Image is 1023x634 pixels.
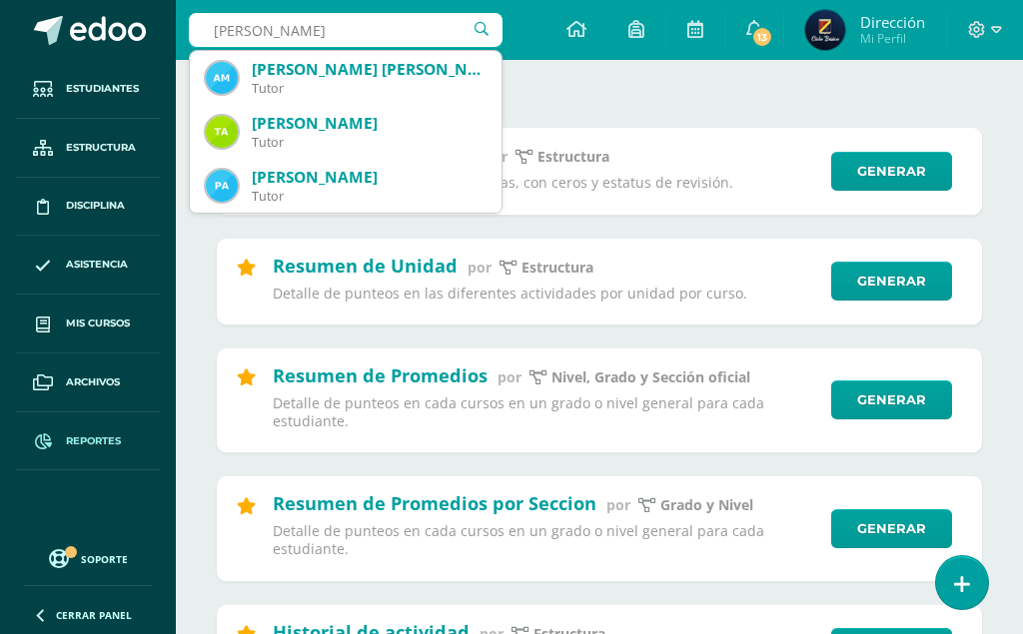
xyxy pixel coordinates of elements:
[56,608,132,622] span: Cerrar panel
[66,316,130,331] span: Mis cursos
[252,167,486,188] div: [PERSON_NAME]
[16,119,160,178] a: Estructura
[860,30,925,47] span: Mi Perfil
[66,433,121,449] span: Reportes
[831,152,952,191] a: Generar
[468,258,492,277] span: por
[273,522,818,558] p: Detalle de punteos en cada cursos en un grado o nivel general para cada estudiante.
[273,174,818,192] p: Conteo de actividades no calificadas, con ceros y estatus de revisión.
[16,295,160,353] a: Mis cursos
[81,552,128,566] span: Soporte
[805,10,845,50] img: 0fb4cf2d5a8caa7c209baa70152fd11e.png
[66,81,139,97] span: Estudiantes
[252,134,486,151] div: Tutor
[66,198,125,214] span: Disciplina
[273,254,458,278] h2: Resumen de Unidad
[16,60,160,119] a: Estudiantes
[206,170,238,202] img: 9e83f1f564efde873d418cc50a240b36.png
[24,544,152,571] a: Soporte
[751,26,773,48] span: 13
[537,148,609,166] p: estructura
[16,236,160,295] a: Asistencia
[189,13,503,47] input: Busca un usuario...
[498,367,521,386] span: por
[831,509,952,548] a: Generar
[206,116,238,148] img: 71ee369cf7f1bda6b657b7217b2da810.png
[273,394,818,430] p: Detalle de punteos en cada cursos en un grado o nivel general para cada estudiante.
[16,178,160,237] a: Disciplina
[273,363,488,387] h2: Resumen de Promedios
[252,59,486,80] div: [PERSON_NAME] [PERSON_NAME]
[66,257,128,273] span: Asistencia
[831,380,952,419] a: Generar
[66,140,136,156] span: Estructura
[252,113,486,134] div: [PERSON_NAME]
[551,368,750,386] p: Nivel, Grado y Sección oficial
[273,285,818,303] p: Detalle de punteos en las diferentes actividades por unidad por curso.
[606,495,630,514] span: por
[660,496,753,514] p: Grado y Nivel
[252,188,486,205] div: Tutor
[831,262,952,301] a: Generar
[273,491,596,515] h2: Resumen de Promedios por Seccion
[16,412,160,471] a: Reportes
[16,353,160,412] a: Archivos
[860,12,925,32] span: Dirección
[206,62,238,94] img: 07fdb94f6c0be8b1a753f5f0f28fdd43.png
[252,80,486,97] div: Tutor
[521,259,593,277] p: estructura
[66,374,120,390] span: Archivos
